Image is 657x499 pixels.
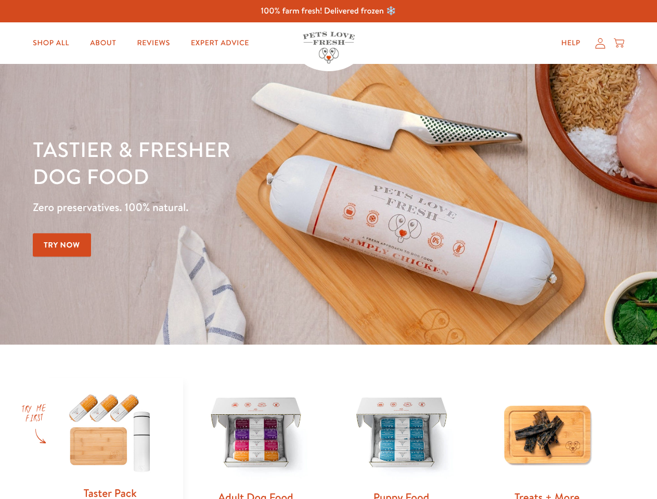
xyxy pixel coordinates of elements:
p: Zero preservatives. 100% natural. [33,198,427,217]
a: Try Now [33,233,91,257]
a: Reviews [128,33,178,54]
img: Pets Love Fresh [303,32,355,63]
a: Expert Advice [183,33,257,54]
a: About [82,33,124,54]
a: Shop All [24,33,78,54]
a: Help [553,33,589,54]
h1: Tastier & fresher dog food [33,136,427,190]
